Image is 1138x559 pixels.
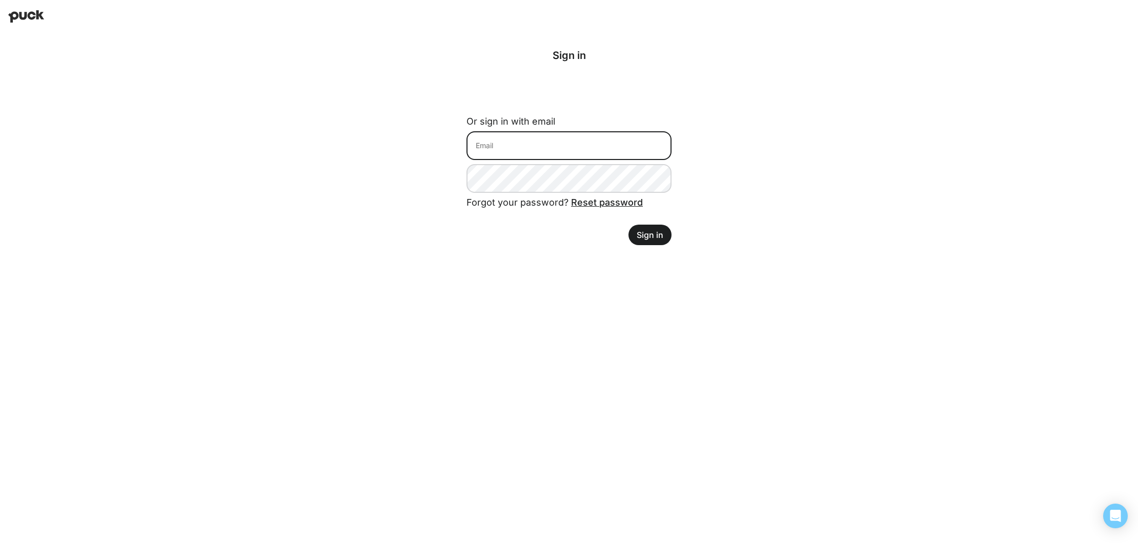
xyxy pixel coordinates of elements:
iframe: Sign in with Google Button [461,79,677,102]
a: Reset password [571,197,643,208]
div: Sign in [466,49,672,62]
label: Or sign in with email [466,116,555,127]
button: Sign in [628,225,672,245]
input: Email [466,131,672,160]
span: Forgot your password? [466,197,643,208]
div: Open Intercom Messenger [1103,504,1128,528]
img: Puck home [8,10,44,23]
